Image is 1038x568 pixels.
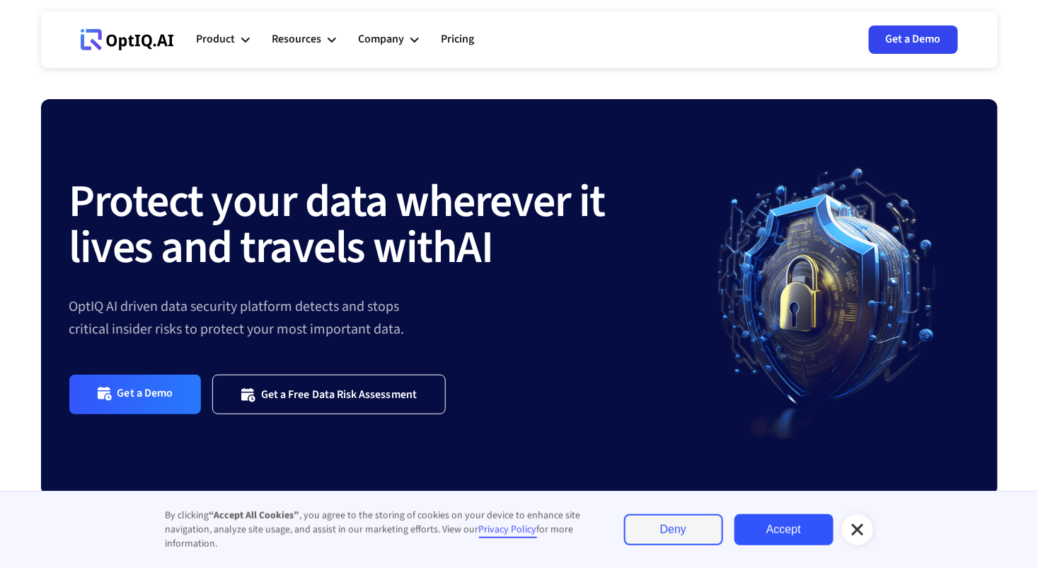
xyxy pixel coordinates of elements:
[166,509,596,551] div: By clicking , you agree to the storing of cookies on your device to enhance site navigation, anal...
[624,514,723,545] a: Deny
[359,30,405,49] div: Company
[209,509,300,523] strong: “Accept All Cookies”
[734,514,834,545] a: Accept
[272,18,336,61] div: Resources
[69,295,686,341] div: OptIQ AI driven data security platform detects and stops critical insider risks to protect your m...
[457,215,493,280] strong: AI
[69,169,606,280] strong: Protect your data wherever it lives and travels with
[272,30,322,49] div: Resources
[197,18,250,61] div: Product
[197,30,236,49] div: Product
[69,375,202,414] a: Get a Demo
[117,386,173,402] div: Get a Demo
[359,18,419,61] div: Company
[81,18,174,61] a: Webflow Homepage
[261,387,417,402] div: Get a Free Data Risk Assessment
[479,523,537,538] a: Privacy Policy
[442,18,475,61] a: Pricing
[212,375,446,414] a: Get a Free Data Risk Assessment
[869,25,958,54] a: Get a Demo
